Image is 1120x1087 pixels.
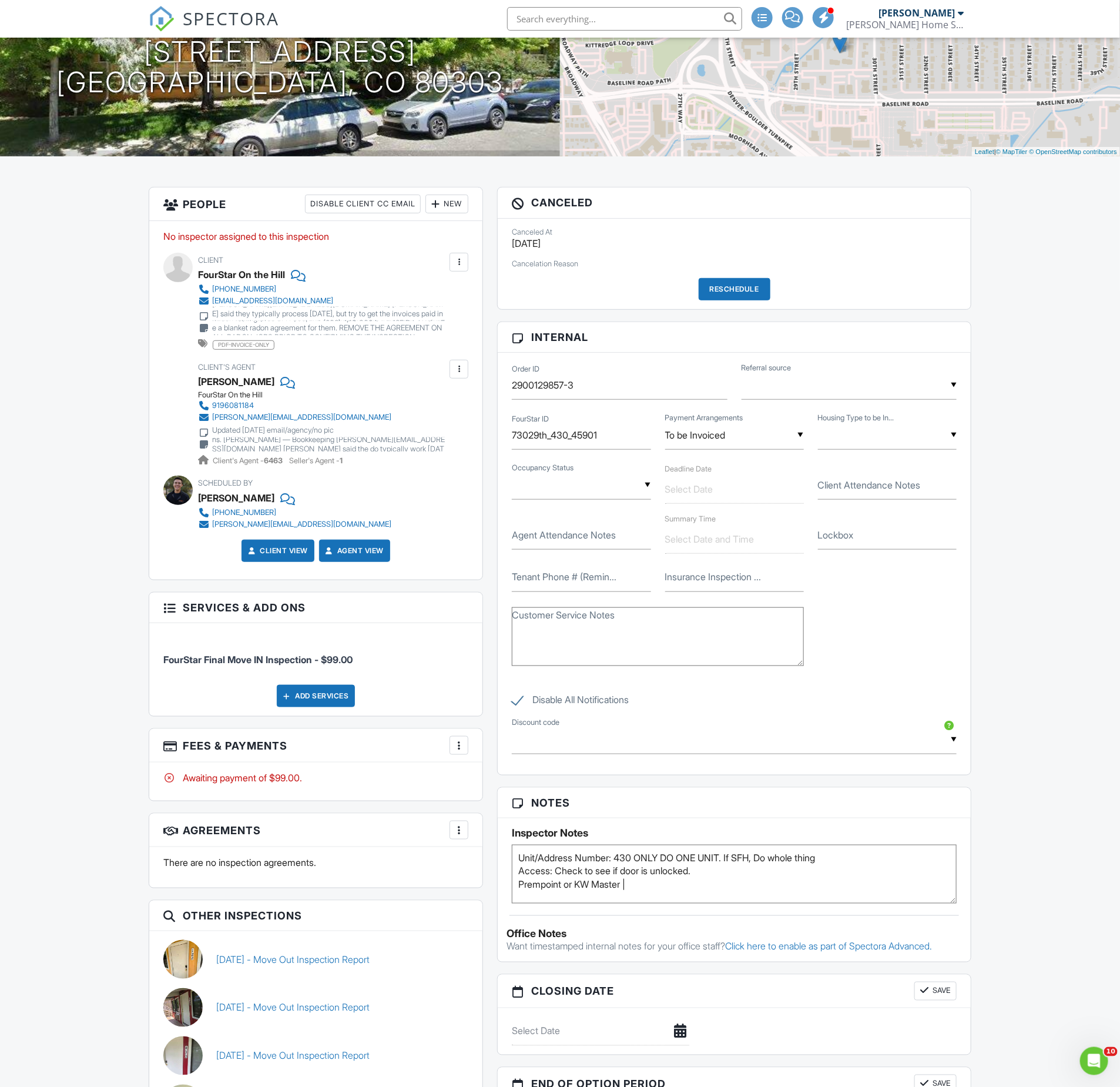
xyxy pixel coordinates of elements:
h3: Services & Add ons [149,593,482,623]
a: [DATE] - Move Out Inspection Report [217,1001,370,1014]
label: Deadline Date [665,464,712,473]
input: Agent Attendance Notes [512,521,650,550]
h3: Notes [498,788,971,818]
input: Select Date [512,1017,689,1046]
input: Search everything... [507,7,742,31]
li: Service: FourStar Final Move IN Inspection [163,632,468,675]
img: The Best Home Inspection Software - Spectora [149,6,175,32]
label: Tenant Phone # (Reminder) [512,570,616,583]
div: Send invoices to [EMAIL_ADDRESS][DOMAIN_NAME] [PERSON_NAME] is the contact person in accounting i... [212,416,447,473]
a: [DATE] - Move Out Inspection Report [217,1049,370,1062]
a: Agent View [323,545,384,557]
div: Radon testing $165 SFH $90/unit in multiplex more than 1 unit *We have a blanket radon agreement ... [212,314,447,342]
label: Discount code [512,717,559,728]
h1: [STREET_ADDRESS] [GEOGRAPHIC_DATA], CO 80303 [56,36,504,99]
div: [PERSON_NAME] [198,489,274,507]
label: Client Attendance Notes [818,479,921,491]
a: [PHONE_NUMBER] [198,283,447,295]
label: Order ID [512,364,539,374]
a: [PERSON_NAME][EMAIL_ADDRESS][DOMAIN_NAME] [198,412,447,423]
label: Disable All Notifications [512,694,629,709]
span: Client's Agent - [213,456,284,465]
div: [PERSON_NAME][EMAIL_ADDRESS][DOMAIN_NAME] [212,520,391,529]
p: There are no inspection agreements. [163,856,468,869]
span: SPECTORA [183,6,279,31]
label: Summary Time [665,514,716,523]
div: Add Services [277,685,355,707]
a: Client View [246,545,308,557]
textarea: Customer Service Notes [512,607,803,666]
input: Lockbox [818,521,957,550]
p: No inspector assigned to this inspection [163,230,468,243]
span: Client [198,256,223,265]
div: [PHONE_NUMBER] [212,285,276,294]
div: Scott Home Services, LLC [846,19,964,31]
div: Disable Client CC Email [305,195,421,213]
textarea: Unit/Address Number: 430 ONLY DO ONE UNIT. If SFH, Do whole thing Access: Check to see if door is... [512,845,957,904]
a: 9196081184 [198,400,447,412]
div: Awaiting payment of $99.00. [163,771,468,784]
iframe: Intercom live chat [1080,1047,1108,1075]
h5: Inspector Notes [512,827,957,839]
input: Select Date and Time [665,525,804,554]
a: © OpenStreetMap contributors [1030,148,1117,155]
input: Insurance Inspection Items [665,563,804,592]
a: © MapTiler [996,148,1028,155]
h3: Other Inspections [149,901,482,931]
div: Updated [DATE] email/agency/no pic [212,426,334,435]
input: Select Date [665,475,804,504]
button: Save [914,982,957,1001]
h3: Fees & Payments [149,729,482,762]
a: [PHONE_NUMBER] [198,507,391,519]
a: [DATE] - Move Out Inspection Report [217,953,370,966]
span: 10 [1104,1047,1118,1056]
div: FourStar On the Hill [198,266,285,283]
div: Office Notes [507,928,962,939]
div: Cancelation Reason [512,259,957,269]
span: Client's Agent [198,363,256,372]
div: Canceled At [512,228,957,237]
label: Occupancy Status [512,463,574,473]
div: [PERSON_NAME][EMAIL_ADDRESS][DOMAIN_NAME] [212,413,391,422]
span: Seller's Agent - [289,456,343,465]
input: FourStar ID [512,421,650,450]
label: FourStar ID [512,414,549,424]
div: [DATE] USE THIS PROFILE Send invoices to [EMAIL_ADDRESS][DOMAIN_NAME] [PERSON_NAME] — Bookkeeping... [212,281,447,347]
a: [PERSON_NAME][EMAIL_ADDRESS][DOMAIN_NAME] [198,519,391,530]
label: Payment Arrangements [665,413,743,423]
div: [PHONE_NUMBER] [212,508,276,517]
a: [EMAIL_ADDRESS][DOMAIN_NAME] [198,295,447,307]
span: Scheduled By [198,479,253,487]
label: Lockbox [818,529,854,541]
div: | [972,147,1120,157]
strong: 6463 [264,456,283,465]
input: Client Attendance Notes [818,471,957,500]
span: pdf-invoice-only [213,340,274,350]
span: FourStar Final Move IN Inspection - $99.00 [163,654,353,665]
h3: Internal [498,322,971,353]
a: Leaflet [975,148,994,155]
p: Want timestamped internal notes for your office staff? [507,939,962,952]
label: Agent Attendance Notes [512,529,616,541]
a: Click here to enable as part of Spectora Advanced. [725,940,932,952]
p: [DATE] [512,237,957,250]
h3: Canceled [498,188,971,218]
div: 9196081184 [212,401,254,410]
strong: 1 [340,456,343,465]
label: Referral source [742,363,792,373]
div: FourStar On the Hill [198,390,456,400]
label: Insurance Inspection Items [665,570,762,583]
a: SPECTORA [149,16,279,41]
h3: Agreements [149,814,482,847]
h3: People [149,188,482,221]
input: Tenant Phone # (Reminder) [512,563,650,592]
a: [PERSON_NAME] [198,373,274,390]
div: Reschedule [699,278,770,300]
div: [PERSON_NAME] [878,7,955,19]
label: Customer Service Notes [512,608,615,621]
div: [EMAIL_ADDRESS][DOMAIN_NAME] [212,296,333,306]
label: Housing Type to be Inspected [818,413,894,423]
span: Closing date [531,984,614,999]
div: New [425,195,468,213]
